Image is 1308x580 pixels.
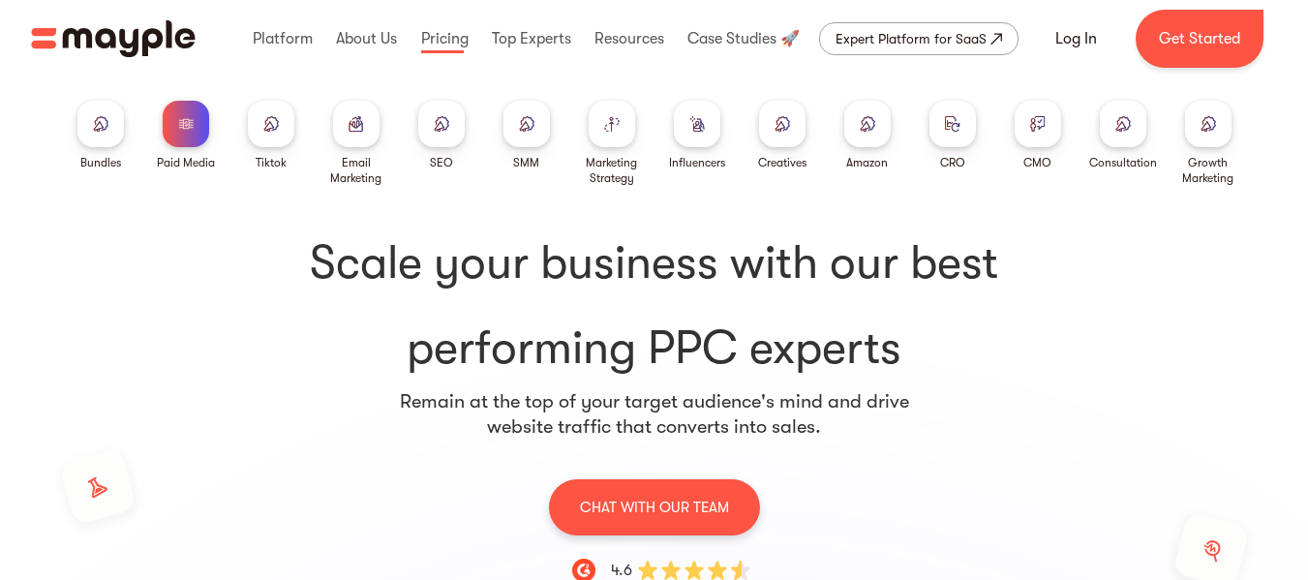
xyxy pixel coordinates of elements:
div: CMO [1023,155,1051,170]
a: CRO [929,101,976,170]
div: Resources [590,8,669,70]
a: Tiktok [248,101,294,170]
div: Amazon [846,155,888,170]
div: SEO [430,155,453,170]
div: About Us [331,8,402,70]
div: Consultation [1089,155,1157,170]
div: Marketing Strategy [577,155,647,186]
div: Creatives [758,155,806,170]
a: Paid Media [157,101,215,170]
div: CRO [940,155,965,170]
div: Top Experts [487,8,576,70]
span: Scale your business with our best [66,232,1243,294]
h1: performing PPC experts [66,232,1243,380]
div: Bundles [80,155,121,170]
div: Tiktok [256,155,287,170]
a: Creatives [758,101,806,170]
a: Amazon [844,101,891,170]
a: home [31,20,196,57]
img: Mayple logo [31,20,196,57]
div: SMM [513,155,539,170]
a: CHAT WITH OUR TEAM [549,478,760,535]
a: SEO [418,101,465,170]
a: Bundles [77,101,124,170]
a: Log In [1032,15,1120,62]
a: Get Started [1136,10,1263,68]
a: Influencers [669,101,725,170]
div: Expert Platform for SaaS [836,27,987,50]
div: Platform [248,8,318,70]
a: SMM [503,101,550,170]
p: Remain at the top of your target audience's mind and drive website traffic that converts into sales. [399,389,910,440]
div: Pricing [416,8,473,70]
a: Email Marketing [321,101,391,186]
a: Growth Marketing [1173,101,1243,186]
div: Growth Marketing [1173,155,1243,186]
a: Marketing Strategy [577,101,647,186]
p: CHAT WITH OUR TEAM [580,495,729,520]
a: CMO [1015,101,1061,170]
div: Influencers [669,155,725,170]
div: Paid Media [157,155,215,170]
div: Email Marketing [321,155,391,186]
a: Consultation [1089,101,1157,170]
a: Expert Platform for SaaS [819,22,1019,55]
